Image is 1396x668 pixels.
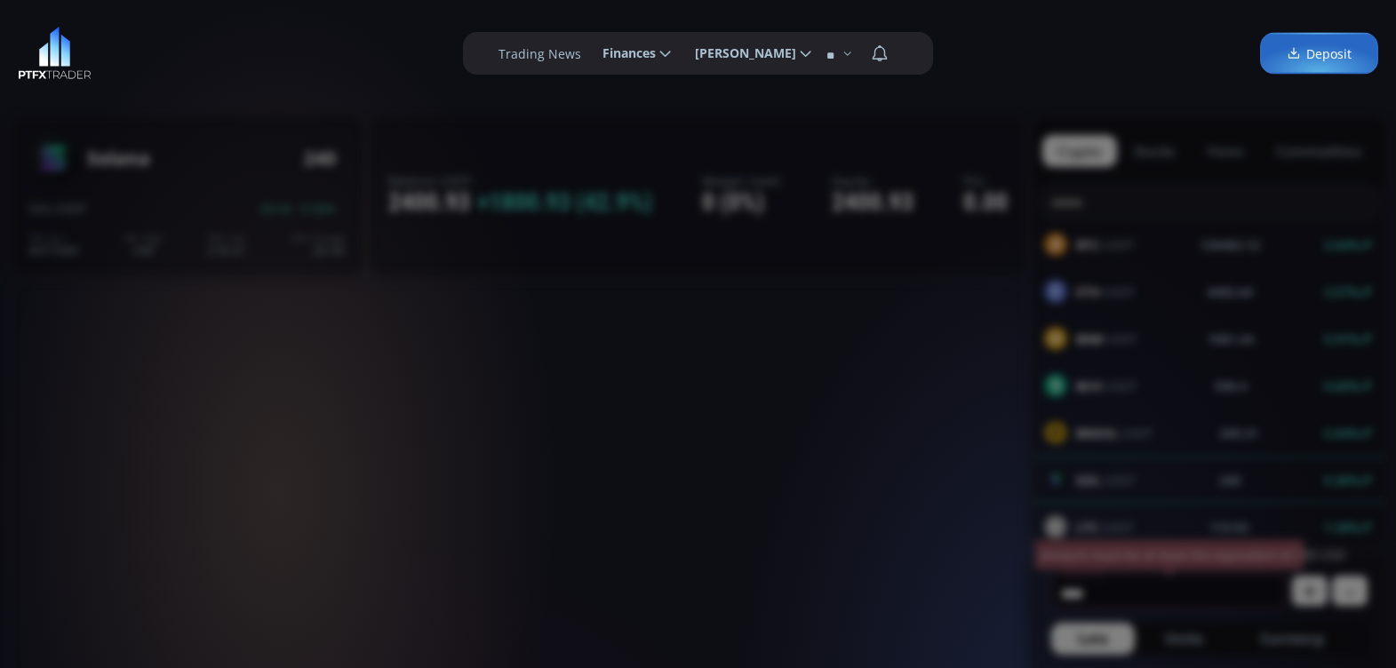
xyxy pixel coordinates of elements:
[1260,33,1378,75] a: Deposit
[499,44,581,63] label: Trading News
[18,27,92,80] img: LOGO
[682,36,796,71] span: [PERSON_NAME]
[1287,44,1352,63] span: Deposit
[590,36,656,71] span: Finances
